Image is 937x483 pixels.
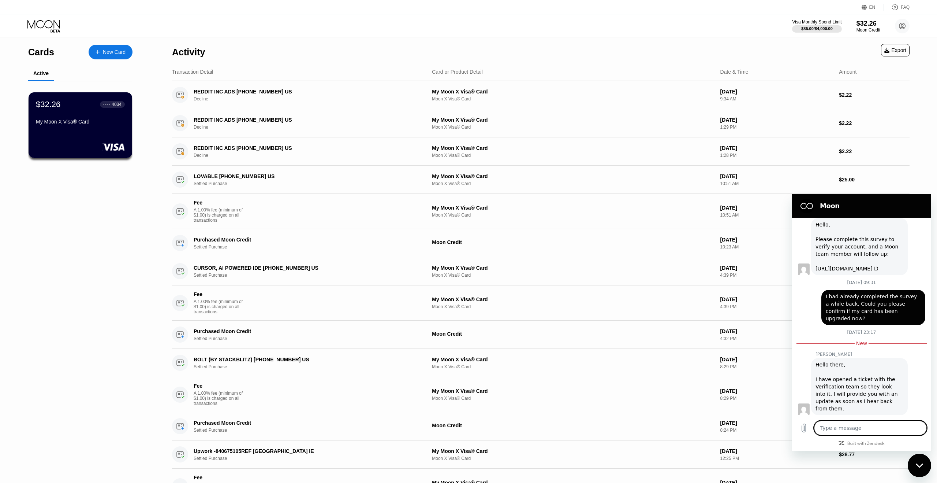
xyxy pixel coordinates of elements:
div: 1:29 PM [720,125,833,130]
div: Purchased Moon CreditSettled PurchaseMoon Credit[DATE]4:32 PM$50.01 [172,321,910,349]
div: My Moon X Visa® Card [432,357,714,362]
div: $2.22 [839,148,910,154]
div: 1:28 PM [720,153,833,158]
div: FAQ [884,4,910,11]
div: Moon Credit [856,27,880,33]
div: Moon X Visa® Card [432,96,714,102]
div: My Moon X Visa® Card [432,448,714,454]
div: [DATE] [720,145,833,151]
div: [DATE] [720,205,833,211]
div: Decline [194,125,422,130]
iframe: Messaging window [792,194,931,451]
div: LOVABLE [PHONE_NUMBER] USSettled PurchaseMy Moon X Visa® CardMoon X Visa® Card[DATE]10:51 AM$25.00 [172,166,910,194]
div: Moon X Visa® Card [432,153,714,158]
div: REDDIT INC ADS [PHONE_NUMBER] USDeclineMy Moon X Visa® CardMoon X Visa® Card[DATE]1:28 PM$2.22 [172,137,910,166]
div: Purchased Moon Credit [194,328,406,334]
div: Decline [194,153,422,158]
div: Visa Monthly Spend Limit$85.00/$4,000.00 [792,19,841,33]
div: REDDIT INC ADS [PHONE_NUMBER] US [194,117,406,123]
div: Settled Purchase [194,181,422,186]
div: $85.00 / $4,000.00 [801,26,833,31]
div: My Moon X Visa® Card [432,296,714,302]
div: $25.00 [839,177,910,182]
div: Purchased Moon Credit [194,237,406,243]
div: Moon X Visa® Card [432,364,714,369]
div: $32.26Moon Credit [856,20,880,33]
div: Settled Purchase [194,273,422,278]
div: 12:25 PM [720,456,833,461]
div: Active [33,70,49,76]
div: Moon X Visa® Card [432,396,714,401]
div: [DATE] [720,328,833,334]
div: Moon X Visa® Card [432,213,714,218]
div: LOVABLE [PHONE_NUMBER] US [194,173,406,179]
div: FeeA 1.00% fee (minimum of $1.00) is charged on all transactionsMy Moon X Visa® CardMoon X Visa® ... [172,194,910,229]
div: FAQ [901,5,910,10]
iframe: Button to launch messaging window, conversation in progress [908,454,931,477]
div: Date & Time [720,69,749,75]
div: Activity [172,47,205,58]
div: 4034 [112,102,122,107]
div: EN [869,5,876,10]
div: My Moon X Visa® Card [432,388,714,394]
div: My Moon X Visa® Card [432,117,714,123]
div: Moon Credit [432,239,714,245]
div: Settled Purchase [194,456,422,461]
div: Purchased Moon CreditSettled PurchaseMoon Credit[DATE]10:23 AM$50.01 [172,229,910,257]
div: REDDIT INC ADS [PHONE_NUMBER] USDeclineMy Moon X Visa® CardMoon X Visa® Card[DATE]9:34 AM$2.22 [172,81,910,109]
div: REDDIT INC ADS [PHONE_NUMBER] USDeclineMy Moon X Visa® CardMoon X Visa® Card[DATE]1:29 PM$2.22 [172,109,910,137]
div: My Moon X Visa® Card [432,265,714,271]
div: Fee [194,291,245,297]
div: Purchased Moon CreditSettled PurchaseMoon Credit[DATE]8:24 PM$40.01 [172,412,910,440]
div: [DATE] [720,237,833,243]
div: $32.26 [36,100,60,109]
div: BOLT (BY STACKBLITZ) [PHONE_NUMBER] USSettled PurchaseMy Moon X Visa® CardMoon X Visa® Card[DATE]... [172,349,910,377]
div: REDDIT INC ADS [PHONE_NUMBER] US [194,89,406,95]
div: Moon X Visa® Card [432,181,714,186]
div: Amount [839,69,856,75]
div: 8:29 PM [720,396,833,401]
div: $28.77 [839,451,910,457]
div: 4:39 PM [720,304,833,309]
div: 8:29 PM [720,364,833,369]
div: $2.22 [839,120,910,126]
div: Purchased Moon Credit [194,420,406,426]
div: Fee [194,383,245,389]
div: A 1.00% fee (minimum of $1.00) is charged on all transactions [194,299,249,314]
div: Moon X Visa® Card [432,125,714,130]
div: 8:24 PM [720,428,833,433]
div: $32.26 [856,20,880,27]
div: FeeA 1.00% fee (minimum of $1.00) is charged on all transactionsMy Moon X Visa® CardMoon X Visa® ... [172,285,910,321]
div: Settled Purchase [194,428,422,433]
div: My Moon X Visa® Card [432,173,714,179]
div: 4:39 PM [720,273,833,278]
div: Fee [194,200,245,206]
div: Upwork -840675105REF [GEOGRAPHIC_DATA] IESettled PurchaseMy Moon X Visa® CardMoon X Visa® Card[DA... [172,440,910,469]
div: New Card [103,49,126,55]
div: My Moon X Visa® Card [432,205,714,211]
div: Settled Purchase [194,244,422,250]
div: Moon X Visa® Card [432,456,714,461]
div: My Moon X Visa® Card [36,119,125,125]
div: REDDIT INC ADS [PHONE_NUMBER] US [194,145,406,151]
div: [DATE] [720,420,833,426]
div: A 1.00% fee (minimum of $1.00) is charged on all transactions [194,391,249,406]
div: Export [884,47,906,53]
div: FeeA 1.00% fee (minimum of $1.00) is charged on all transactionsMy Moon X Visa® CardMoon X Visa® ... [172,377,910,412]
div: [DATE] [720,296,833,302]
div: A 1.00% fee (minimum of $1.00) is charged on all transactions [194,207,249,223]
div: 9:34 AM [720,96,833,102]
div: [DATE] [720,89,833,95]
div: [DATE] [720,173,833,179]
div: Fee [194,475,245,480]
